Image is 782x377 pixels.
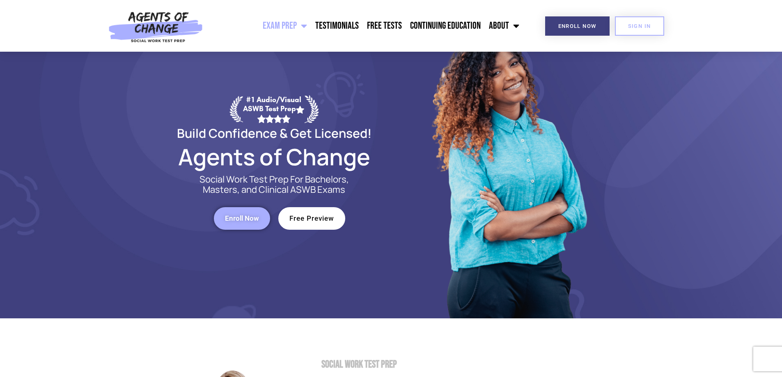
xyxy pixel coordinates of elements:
[207,16,523,36] nav: Menu
[243,95,305,123] div: #1 Audio/Visual ASWB Test Prep
[278,207,345,230] a: Free Preview
[545,16,610,36] a: Enroll Now
[157,147,391,166] h2: Agents of Change
[406,16,485,36] a: Continuing Education
[289,215,334,222] span: Free Preview
[363,16,406,36] a: Free Tests
[190,174,358,195] p: Social Work Test Prep For Bachelors, Masters, and Clinical ASWB Exams
[157,127,391,139] h2: Build Confidence & Get Licensed!
[214,207,270,230] a: Enroll Now
[321,359,625,370] h1: Social Work Test Prep
[259,16,311,36] a: Exam Prep
[628,23,651,29] span: SIGN IN
[485,16,523,36] a: About
[225,215,259,222] span: Enroll Now
[426,11,590,318] img: Website Image 1 (1)
[558,23,596,29] span: Enroll Now
[615,16,664,36] a: SIGN IN
[311,16,363,36] a: Testimonials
